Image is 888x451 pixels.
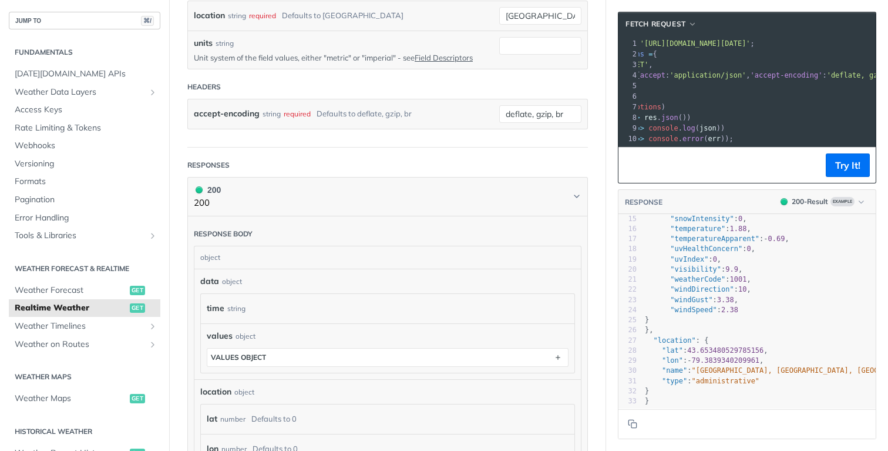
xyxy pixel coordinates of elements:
a: Rate Limiting & Tokens [9,119,160,137]
span: : [645,306,738,314]
span: 0.69 [768,235,785,243]
div: 27 [618,336,637,346]
button: 200200-ResultExample [775,196,870,208]
span: 10 [738,285,746,293]
div: object [236,331,255,342]
span: : , [645,346,768,355]
div: 5 [618,81,638,91]
a: Tools & LibrariesShow subpages for Tools & Libraries [9,227,160,245]
div: 31 [618,376,637,386]
span: = [648,50,652,58]
a: Access Keys [9,101,160,119]
div: 2 [618,49,638,59]
span: "windGust" [670,296,712,304]
span: Weather Maps [15,393,127,405]
div: required [249,7,276,24]
span: Versioning [15,158,157,170]
span: 'accept-encoding' [751,71,823,79]
span: "location" [653,336,695,345]
span: Formats [15,176,157,188]
span: Weather on Routes [15,339,145,350]
span: . ( . ( )) [589,124,725,132]
span: } [645,316,649,324]
button: Show subpages for Weather on Routes [148,340,157,349]
label: time [207,300,224,317]
a: Weather Forecastget [9,282,160,299]
span: 0 [713,255,717,263]
span: "visibility" [670,265,721,273]
div: 17 [618,234,637,244]
h2: Weather Forecast & realtime [9,263,160,274]
span: Webhooks [15,140,157,152]
label: units [194,37,213,49]
span: error [682,135,704,143]
div: 19 [618,255,637,265]
div: 10 [618,133,638,144]
span: "uvHealthConcern" [670,245,742,253]
div: 9 [618,123,638,133]
span: : , [645,235,789,243]
span: accept [640,71,665,79]
div: Responses [187,160,230,171]
a: Pagination [9,191,160,209]
span: 2.38 [721,306,738,314]
div: 3 [618,59,638,70]
span: 1001 [730,275,747,283]
span: Tools & Libraries [15,230,145,242]
a: Weather Data LayersShow subpages for Weather Data Layers [9,83,160,101]
a: Weather Mapsget [9,390,160,407]
button: Copy to clipboard [624,415,641,433]
span: Weather Forecast [15,285,127,296]
div: 32 [618,386,637,396]
div: 28 [618,346,637,356]
label: accept-encoding [194,105,260,122]
div: Defaults to [GEOGRAPHIC_DATA] [282,7,403,24]
span: "type" [662,377,687,385]
button: values object [207,349,568,366]
button: Try It! [826,153,870,177]
span: data [200,275,219,288]
div: 22 [618,285,637,295]
span: : , [645,215,747,223]
span: Weather Timelines [15,320,145,332]
span: : , [645,245,755,253]
span: Access Keys [15,104,157,116]
span: => [636,124,644,132]
div: number [220,410,245,427]
span: "uvIndex" [670,255,708,263]
span: [DATE][DOMAIN_NAME] APIs [15,68,157,80]
span: '[URL][DOMAIN_NAME][DATE]' [640,39,751,48]
span: location [200,386,231,398]
span: Pagination [15,194,157,206]
div: string [216,38,234,49]
span: 43.653480529785156 [687,346,763,355]
div: required [284,105,311,122]
button: Show subpages for Weather Data Layers [148,88,157,97]
div: string [228,7,246,24]
span: "lon" [662,356,683,365]
a: Formats [9,173,160,191]
div: 7 [618,102,638,112]
span: - [687,356,691,365]
div: 24 [618,305,637,315]
span: : { [645,336,708,345]
button: RESPONSE [624,196,663,208]
h2: Weather Maps [9,372,160,382]
a: Versioning [9,155,160,173]
a: Weather TimelinesShow subpages for Weather Timelines [9,318,160,335]
span: get [130,286,145,295]
div: 200 [194,183,221,196]
span: options [631,103,661,111]
span: Error Handling [15,212,157,224]
div: 15 [618,214,637,224]
span: 0 [746,245,751,253]
div: string [263,105,281,122]
div: 26 [618,325,637,335]
span: => [636,135,644,143]
div: object [194,246,578,269]
div: values object [211,353,266,362]
div: string [227,300,245,317]
div: 6 [618,91,638,102]
button: Show subpages for Weather Timelines [148,322,157,331]
div: 4 [618,70,638,81]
